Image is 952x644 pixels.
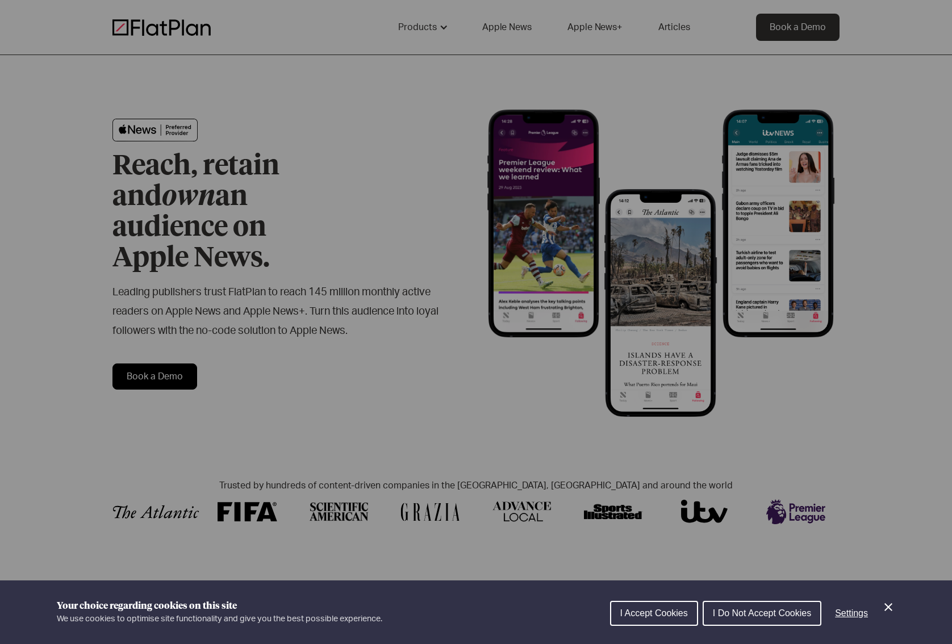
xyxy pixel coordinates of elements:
[57,613,382,625] p: We use cookies to optimise site functionality and give you the best possible experience.
[826,602,877,625] button: Settings
[713,608,811,618] span: I Do Not Accept Cookies
[835,608,868,618] span: Settings
[703,601,821,626] button: I Do Not Accept Cookies
[620,608,688,618] span: I Accept Cookies
[57,599,382,613] h1: Your choice regarding cookies on this site
[882,600,895,614] button: Close Cookie Control
[610,601,698,626] button: I Accept Cookies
